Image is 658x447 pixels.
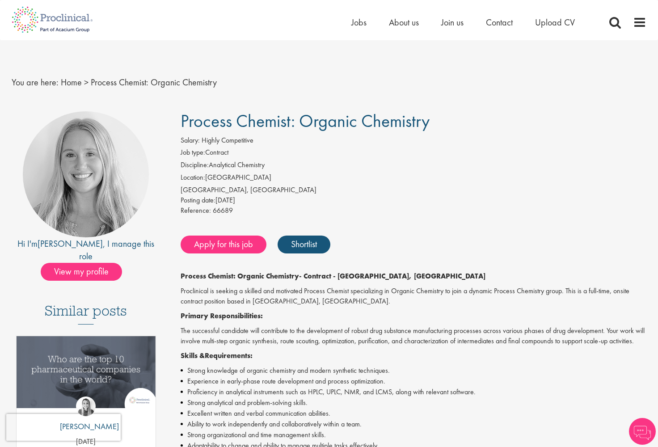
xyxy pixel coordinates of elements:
[61,76,82,88] a: breadcrumb link
[181,135,200,146] label: Salary:
[181,430,647,440] li: Strong organizational and time management skills.
[181,160,647,173] li: Analytical Chemistry
[41,265,131,276] a: View my profile
[181,408,647,419] li: Excellent written and verbal communication abilities.
[12,76,59,88] span: You are here:
[389,17,419,28] a: About us
[181,376,647,387] li: Experience in early-phase route development and process optimization.
[181,185,647,195] div: [GEOGRAPHIC_DATA], [GEOGRAPHIC_DATA]
[181,110,430,132] span: Process Chemist: Organic Chemistry
[351,17,367,28] a: Jobs
[181,195,215,205] span: Posting date:
[181,351,205,360] strong: Skills &
[181,148,647,160] li: Contract
[181,419,647,430] li: Ability to work independently and collaboratively within a team.
[181,195,647,206] div: [DATE]
[41,263,122,281] span: View my profile
[23,111,149,237] img: imeage of recruiter Shannon Briggs
[181,206,211,216] label: Reference:
[181,326,647,346] p: The successful candidate will contribute to the development of robust drug substance manufacturin...
[91,76,217,88] span: Process Chemist: Organic Chemistry
[181,387,647,397] li: Proficiency in analytical instruments such as HPLC, UPLC, NMR, and LCMS, along with relevant soft...
[181,365,647,376] li: Strong knowledge of organic chemistry and modern synthetic techniques.
[181,311,263,320] strong: Primary Responsibilities:
[17,336,156,408] img: Top 10 pharmaceutical companies in the world 2025
[202,135,253,145] span: Highly Competitive
[535,17,575,28] a: Upload CV
[181,236,266,253] a: Apply for this job
[181,173,205,183] label: Location:
[629,418,656,445] img: Chatbot
[38,238,103,249] a: [PERSON_NAME]
[181,286,647,307] p: Proclinical is seeking a skilled and motivated Process Chemist specializing in Organic Chemistry ...
[84,76,89,88] span: >
[76,396,96,416] img: Hannah Burke
[486,17,513,28] a: Contact
[45,303,127,325] h3: Similar posts
[181,271,299,281] strong: Process Chemist: Organic Chemistry
[17,336,156,415] a: Link to a post
[181,397,647,408] li: Strong analytical and problem-solving skills.
[12,237,160,263] div: Hi I'm , I manage this role
[6,414,121,441] iframe: reCAPTCHA
[278,236,330,253] a: Shortlist
[53,396,119,437] a: Hannah Burke [PERSON_NAME]
[181,148,205,158] label: Job type:
[205,351,253,360] strong: Requirements:
[213,206,233,215] span: 66689
[299,271,485,281] strong: - Contract - [GEOGRAPHIC_DATA], [GEOGRAPHIC_DATA]
[441,17,464,28] a: Join us
[181,173,647,185] li: [GEOGRAPHIC_DATA]
[181,160,209,170] label: Discipline:
[17,437,156,447] p: [DATE]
